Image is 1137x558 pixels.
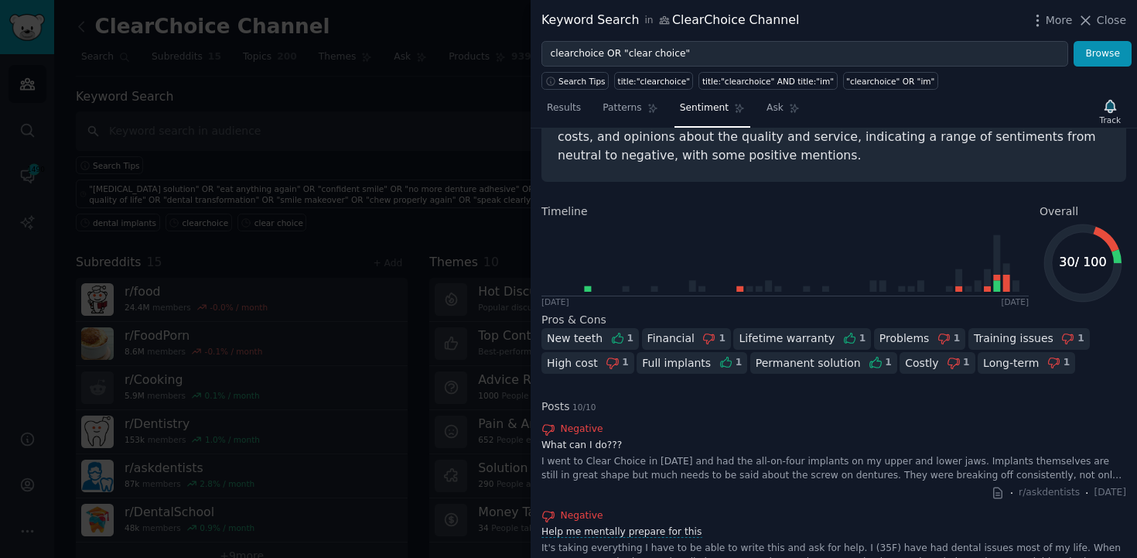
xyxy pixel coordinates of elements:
[905,355,938,371] div: Costly
[558,76,606,87] span: Search Tips
[1100,115,1121,125] div: Track
[597,96,663,128] a: Patterns
[846,76,934,87] div: "clearchoice" OR "im"
[561,423,603,436] span: Negative
[1001,296,1029,307] div: [DATE]
[541,96,586,128] a: Results
[1094,95,1126,128] button: Track
[698,72,837,90] a: title:"clearchoice" AND title:"im"
[622,356,629,370] div: 1
[983,355,1039,371] div: Long-term
[541,204,588,220] span: Timeline
[1059,255,1106,269] text: 30 / 100
[843,72,938,90] a: "clearchoice" OR "im"
[572,402,596,412] span: 10 / 10
[1019,486,1080,500] span: r/askdentists
[767,101,784,115] span: Ask
[541,439,1126,453] a: What can I do???
[954,332,961,346] div: 1
[614,72,693,90] a: title:"clearchoice"
[1040,204,1078,220] span: Overall
[1046,12,1073,29] span: More
[859,332,866,346] div: 1
[879,330,930,347] div: Problems
[719,332,726,346] div: 1
[1074,41,1132,67] button: Browse
[974,330,1053,347] div: Training issues
[736,356,743,370] div: 1
[541,313,606,326] span: Pros & Cons
[541,399,596,415] span: Posts
[963,356,970,370] div: 1
[644,14,653,28] span: in
[647,330,695,347] div: Financial
[739,330,835,347] div: Lifetime warranty
[547,355,598,371] div: High cost
[561,509,603,523] span: Negative
[1077,12,1126,29] button: Close
[540,526,703,538] span: Help me mentally prepare for this
[547,101,581,115] span: Results
[627,332,634,346] div: 1
[541,525,1126,539] a: Help me mentally prepare for this
[1029,12,1073,29] button: More
[541,72,609,90] button: Search Tips
[1010,485,1013,502] span: ·
[1097,12,1126,29] span: Close
[702,76,834,87] div: title:"clearchoice" AND title:"im"
[642,355,711,371] div: Full implants
[1085,485,1088,502] span: ·
[674,96,750,128] a: Sentiment
[1094,486,1126,500] span: [DATE]
[541,296,569,307] div: [DATE]
[541,455,1126,482] div: I went to Clear Choice in [DATE] and had the all-on-four implants on my upper and lower jaws. Imp...
[680,101,729,115] span: Sentiment
[547,330,603,347] div: New teeth
[756,355,861,371] div: Permanent solution
[541,41,1068,67] input: Try a keyword related to your business
[541,11,799,30] div: Keyword Search ClearChoice Channel
[603,101,641,115] span: Patterns
[1064,356,1070,370] div: 1
[1077,332,1084,346] div: 1
[761,96,805,128] a: Ask
[885,356,892,370] div: 1
[618,76,690,87] div: title:"clearchoice"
